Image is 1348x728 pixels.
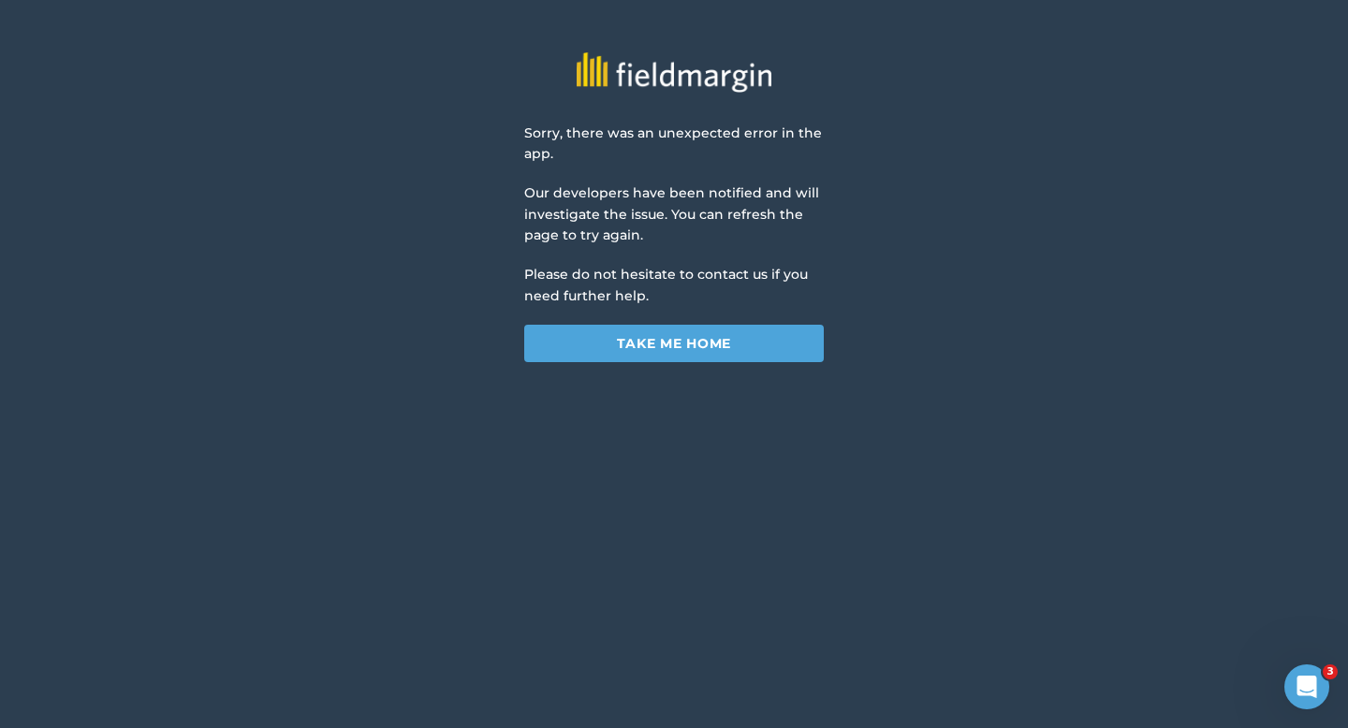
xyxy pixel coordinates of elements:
a: Take me home [524,325,824,362]
p: Sorry, there was an unexpected error in the app. [524,123,824,165]
img: fieldmargin logo [577,52,771,93]
span: 3 [1323,664,1338,679]
p: Our developers have been notified and will investigate the issue. You can refresh the page to try... [524,182,824,245]
iframe: Intercom live chat [1284,664,1329,709]
p: Please do not hesitate to contact us if you need further help. [524,264,824,306]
